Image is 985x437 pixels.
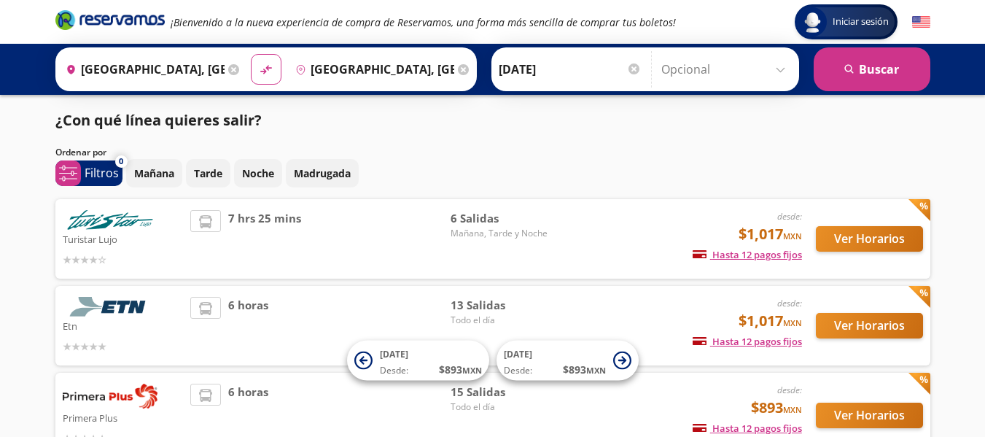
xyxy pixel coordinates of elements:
em: desde: [777,210,802,223]
span: $ 893 [563,362,606,377]
i: Brand Logo [55,9,165,31]
em: desde: [777,297,802,309]
button: Ver Horarios [816,313,923,339]
span: $1,017 [739,223,802,245]
span: Mañana, Tarde y Noche [451,227,553,240]
p: Primera Plus [63,409,184,426]
p: ¿Con qué línea quieres salir? [55,109,262,131]
small: MXN [783,404,802,415]
button: Tarde [186,159,230,187]
span: $893 [751,397,802,419]
button: English [912,13,930,31]
span: 6 horas [228,297,268,355]
input: Elegir Fecha [499,51,642,88]
small: MXN [586,365,606,376]
em: ¡Bienvenido a la nueva experiencia de compra de Reservamos, una forma más sencilla de comprar tus... [171,15,676,29]
button: Noche [234,159,282,187]
button: Buscar [814,47,930,91]
span: 0 [119,155,123,168]
button: [DATE]Desde:$893MXN [497,341,639,381]
p: Filtros [85,164,119,182]
span: Desde: [380,364,408,377]
p: Madrugada [294,166,351,181]
p: Ordenar por [55,146,106,159]
button: Madrugada [286,159,359,187]
p: Etn [63,317,184,334]
button: [DATE]Desde:$893MXN [347,341,489,381]
em: desde: [777,384,802,396]
span: $1,017 [739,310,802,332]
span: Todo el día [451,314,553,327]
button: Ver Horarios [816,403,923,428]
span: Hasta 12 pagos fijos [693,335,802,348]
span: Hasta 12 pagos fijos [693,248,802,261]
span: Hasta 12 pagos fijos [693,422,802,435]
p: Noche [242,166,274,181]
button: Ver Horarios [816,226,923,252]
button: 0Filtros [55,161,122,186]
span: $ 893 [439,362,482,377]
span: 13 Salidas [451,297,553,314]
input: Opcional [661,51,792,88]
span: 6 Salidas [451,210,553,227]
span: [DATE] [380,348,408,360]
p: Turistar Lujo [63,230,184,247]
img: Turistar Lujo [63,210,157,230]
span: [DATE] [504,348,532,360]
img: Etn [63,297,157,317]
input: Buscar Origen [60,51,225,88]
span: Desde: [504,364,532,377]
span: Iniciar sesión [827,15,895,29]
span: 7 hrs 25 mins [228,210,301,268]
small: MXN [462,365,482,376]
img: Primera Plus [63,384,157,409]
input: Buscar Destino [289,51,454,88]
span: 15 Salidas [451,384,553,401]
span: Todo el día [451,401,553,414]
small: MXN [783,231,802,241]
a: Brand Logo [55,9,165,35]
button: Mañana [126,159,182,187]
small: MXN [783,317,802,328]
p: Mañana [134,166,174,181]
p: Tarde [194,166,222,181]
